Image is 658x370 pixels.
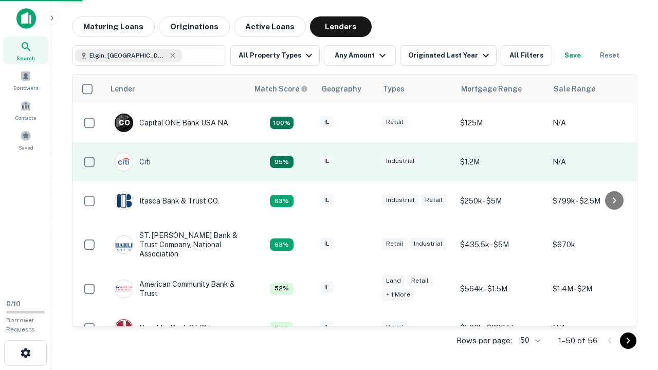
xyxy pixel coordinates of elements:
[455,269,547,308] td: $564k - $1.5M
[382,275,405,287] div: Land
[556,45,589,66] button: Save your search to get updates of matches that match your search criteria.
[16,54,35,62] span: Search
[270,238,294,251] div: Capitalize uses an advanced AI algorithm to match your search with the best lender. The match sco...
[320,194,334,206] div: IL
[421,194,447,206] div: Retail
[115,319,133,337] img: picture
[382,194,419,206] div: Industrial
[115,280,133,298] img: picture
[410,238,447,250] div: Industrial
[16,8,36,29] img: capitalize-icon.png
[3,66,48,94] a: Borrowers
[455,308,547,347] td: $500k - $880.5k
[324,45,396,66] button: Any Amount
[620,332,636,349] button: Go to next page
[547,269,640,308] td: $1.4M - $2M
[104,75,248,103] th: Lender
[382,289,414,301] div: + 1 more
[72,16,155,37] button: Maturing Loans
[248,75,315,103] th: Capitalize uses an advanced AI algorithm to match your search with the best lender. The match sco...
[607,288,658,337] iframe: Chat Widget
[455,103,547,142] td: $125M
[547,308,640,347] td: N/A
[6,317,35,333] span: Borrower Requests
[461,83,522,95] div: Mortgage Range
[455,220,547,269] td: $435.5k - $5M
[115,153,151,171] div: Citi
[111,83,135,95] div: Lender
[115,280,238,298] div: American Community Bank & Trust
[516,333,542,348] div: 50
[547,103,640,142] td: N/A
[408,49,492,62] div: Originated Last Year
[230,45,320,66] button: All Property Types
[270,117,294,129] div: Capitalize uses an advanced AI algorithm to match your search with the best lender. The match sco...
[15,114,36,122] span: Contacts
[270,156,294,168] div: Capitalize uses an advanced AI algorithm to match your search with the best lender. The match sco...
[455,181,547,220] td: $250k - $5M
[382,321,408,333] div: Retail
[547,220,640,269] td: $670k
[115,153,133,171] img: picture
[547,142,640,181] td: N/A
[115,192,219,210] div: Itasca Bank & Trust CO.
[382,238,408,250] div: Retail
[115,236,133,253] img: picture
[382,155,419,167] div: Industrial
[89,51,167,60] span: Elgin, [GEOGRAPHIC_DATA], [GEOGRAPHIC_DATA]
[119,118,130,128] p: C O
[115,231,238,259] div: ST. [PERSON_NAME] Bank & Trust Company, National Association
[400,45,497,66] button: Originated Last Year
[6,300,21,308] span: 0 / 10
[593,45,626,66] button: Reset
[383,83,405,95] div: Types
[3,126,48,154] a: Saved
[547,75,640,103] th: Sale Range
[407,275,433,287] div: Retail
[554,83,595,95] div: Sale Range
[270,195,294,207] div: Capitalize uses an advanced AI algorithm to match your search with the best lender. The match sco...
[455,75,547,103] th: Mortgage Range
[501,45,552,66] button: All Filters
[115,192,133,210] img: picture
[115,114,228,132] div: Capital ONE Bank USA NA
[159,16,230,37] button: Originations
[115,319,227,337] div: Republic Bank Of Chicago
[3,36,48,64] a: Search
[234,16,306,37] button: Active Loans
[19,143,33,152] span: Saved
[13,84,38,92] span: Borrowers
[270,283,294,295] div: Capitalize uses an advanced AI algorithm to match your search with the best lender. The match sco...
[254,83,308,95] div: Capitalize uses an advanced AI algorithm to match your search with the best lender. The match sco...
[310,16,372,37] button: Lenders
[3,96,48,124] a: Contacts
[321,83,361,95] div: Geography
[382,116,408,128] div: Retail
[315,75,377,103] th: Geography
[270,322,294,334] div: Capitalize uses an advanced AI algorithm to match your search with the best lender. The match sco...
[377,75,455,103] th: Types
[558,335,597,347] p: 1–50 of 56
[254,83,306,95] h6: Match Score
[547,181,640,220] td: $799k - $2.5M
[320,155,334,167] div: IL
[320,321,334,333] div: IL
[320,116,334,128] div: IL
[455,142,547,181] td: $1.2M
[320,238,334,250] div: IL
[320,282,334,293] div: IL
[456,335,512,347] p: Rows per page:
